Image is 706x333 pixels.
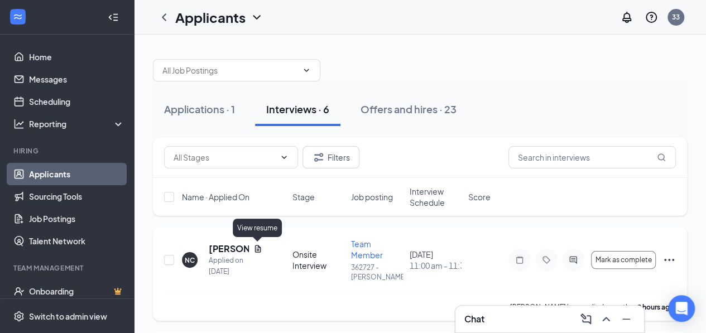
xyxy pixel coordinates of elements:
[540,255,553,264] svg: Tag
[591,251,656,269] button: Mark as complete
[29,311,107,322] div: Switch to admin view
[29,280,124,302] a: OnboardingCrown
[29,118,125,129] div: Reporting
[29,163,124,185] a: Applicants
[302,66,311,75] svg: ChevronDown
[662,253,676,267] svg: Ellipses
[280,153,289,162] svg: ChevronDown
[351,263,403,282] p: 362727 - [PERSON_NAME]
[29,185,124,207] a: Sourcing Tools
[233,219,282,237] div: View resume
[351,239,383,260] span: Team Member
[410,260,462,271] span: 11:00 am - 11:30 am
[657,153,666,162] svg: MagnifyingGlass
[668,295,695,322] div: Open Intercom Messenger
[620,11,633,24] svg: Notifications
[29,90,124,113] a: Scheduling
[595,256,652,264] span: Mark as complete
[292,191,315,202] span: Stage
[599,312,613,326] svg: ChevronUp
[619,312,633,326] svg: Minimize
[13,118,25,129] svg: Analysis
[13,146,122,156] div: Hiring
[209,243,249,255] h5: [PERSON_NAME]
[182,191,249,202] span: Name · Applied On
[510,302,676,312] p: [PERSON_NAME] has applied more than .
[579,312,593,326] svg: ComposeMessage
[29,46,124,68] a: Home
[108,12,119,23] svg: Collapse
[253,244,262,253] svg: Document
[209,255,262,277] div: Applied on [DATE]
[13,263,122,273] div: Team Management
[185,255,195,265] div: NC
[566,255,580,264] svg: ActiveChat
[250,11,263,24] svg: ChevronDown
[508,146,676,168] input: Search in interviews
[645,11,658,24] svg: QuestionInfo
[464,313,484,325] h3: Chat
[175,8,246,27] h1: Applicants
[410,249,462,271] div: [DATE]
[162,64,297,76] input: All Job Postings
[292,249,344,271] div: Onsite Interview
[513,255,526,264] svg: Note
[174,151,275,163] input: All Stages
[410,186,462,208] span: Interview Schedule
[351,191,393,202] span: Job posting
[672,12,680,22] div: 33
[361,102,457,116] div: Offers and hires · 23
[266,102,329,116] div: Interviews · 6
[468,191,491,202] span: Score
[12,11,23,22] svg: WorkstreamLogo
[29,68,124,90] a: Messages
[13,311,25,322] svg: Settings
[617,310,635,328] button: Minimize
[302,146,359,168] button: Filter Filters
[597,310,615,328] button: ChevronUp
[29,207,124,230] a: Job Postings
[29,230,124,252] a: Talent Network
[164,102,235,116] div: Applications · 1
[312,151,325,164] svg: Filter
[157,11,171,24] svg: ChevronLeft
[577,310,595,328] button: ComposeMessage
[637,303,674,311] b: 9 hours ago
